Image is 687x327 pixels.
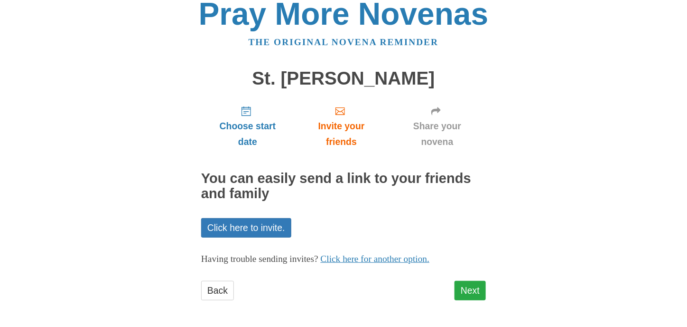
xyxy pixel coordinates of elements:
a: The original novena reminder [249,37,439,47]
a: Back [201,281,234,300]
a: Click here for another option. [321,254,430,264]
span: Having trouble sending invites? [201,254,318,264]
span: Choose start date [211,118,285,150]
span: Share your novena [398,118,476,150]
a: Click here to invite. [201,218,291,238]
span: Invite your friends [304,118,379,150]
h2: You can easily send a link to your friends and family [201,171,486,202]
a: Next [455,281,486,300]
h1: St. [PERSON_NAME] [201,68,486,89]
a: Invite your friends [294,98,389,154]
a: Choose start date [201,98,294,154]
a: Share your novena [389,98,486,154]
